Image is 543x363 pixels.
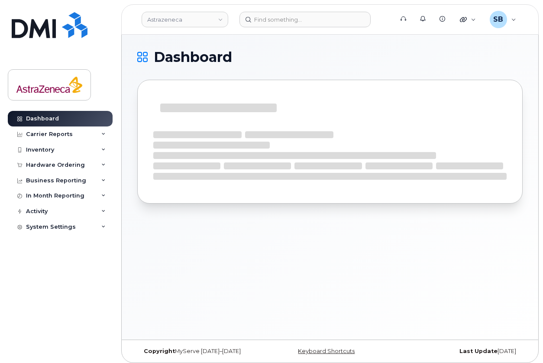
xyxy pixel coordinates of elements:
[394,348,523,355] div: [DATE]
[459,348,498,354] strong: Last Update
[298,348,355,354] a: Keyboard Shortcuts
[144,348,175,354] strong: Copyright
[137,348,266,355] div: MyServe [DATE]–[DATE]
[154,51,232,64] span: Dashboard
